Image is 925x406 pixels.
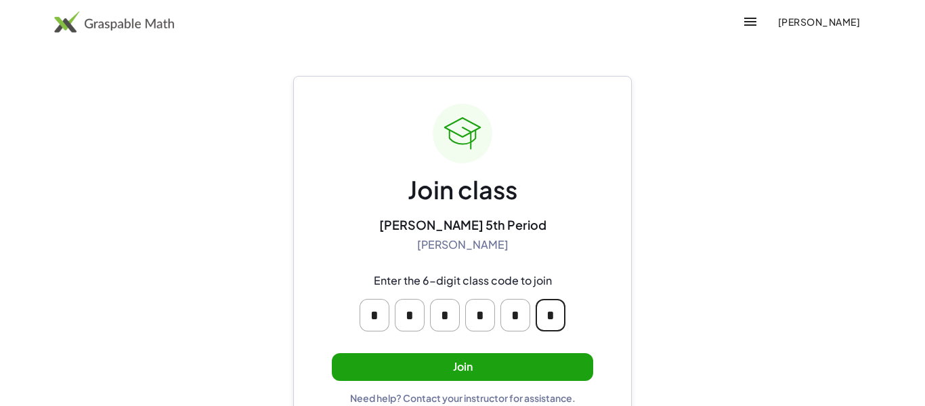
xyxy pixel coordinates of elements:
[465,299,495,331] input: Please enter OTP character 4
[500,299,530,331] input: Please enter OTP character 5
[777,16,860,28] span: [PERSON_NAME]
[350,392,576,404] div: Need help? Contact your instructor for assistance.
[408,174,517,206] div: Join class
[767,9,871,34] button: [PERSON_NAME]
[379,217,546,232] div: [PERSON_NAME] 5th Period
[360,299,389,331] input: Please enter OTP character 1
[536,299,565,331] input: Please enter OTP character 6
[430,299,460,331] input: Please enter OTP character 3
[417,238,509,252] div: [PERSON_NAME]
[395,299,425,331] input: Please enter OTP character 2
[332,353,593,381] button: Join
[374,274,552,288] div: Enter the 6-digit class code to join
